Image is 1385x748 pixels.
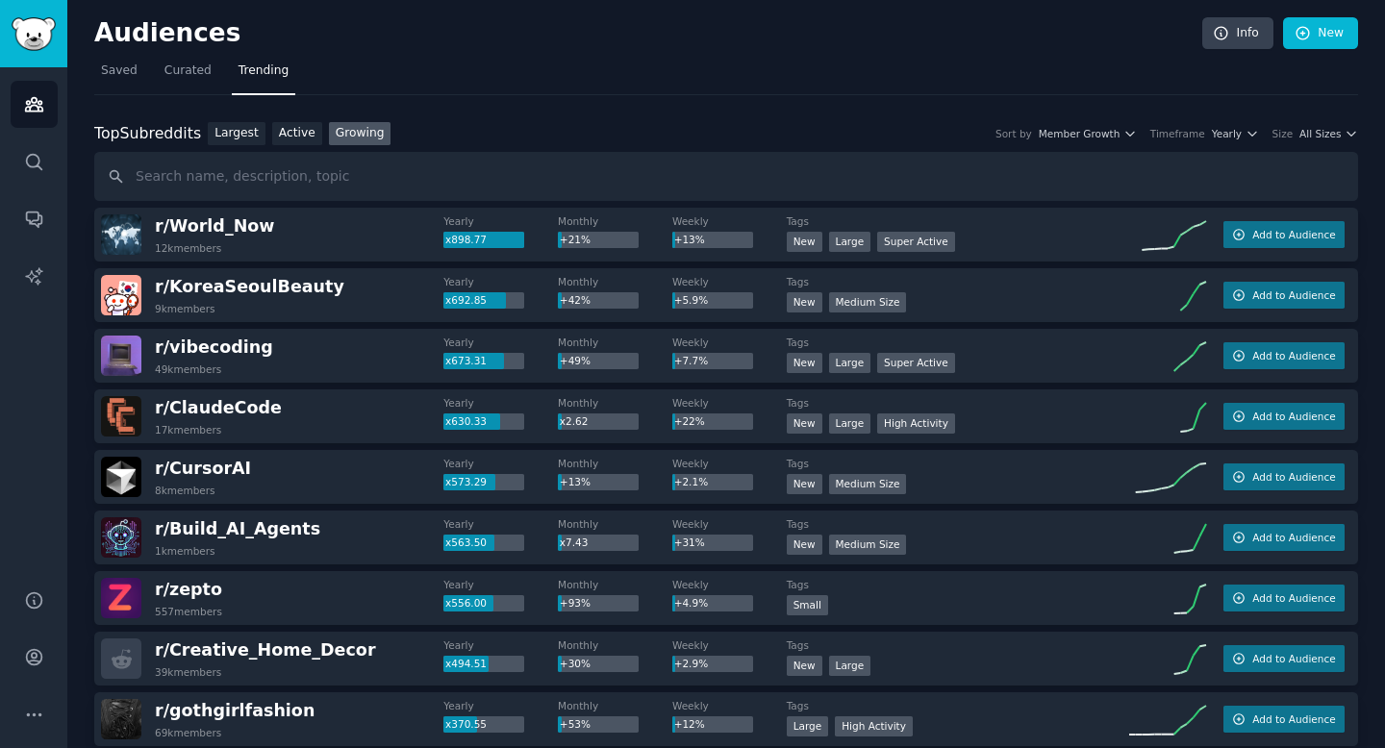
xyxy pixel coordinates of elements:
[445,294,487,306] span: x692.85
[208,122,265,146] a: Largest
[877,413,955,434] div: High Activity
[787,292,822,312] div: New
[155,580,222,599] span: r/ zepto
[12,17,56,51] img: GummySearch logo
[443,699,558,712] dt: Yearly
[443,275,558,288] dt: Yearly
[672,214,787,228] dt: Weekly
[445,415,487,427] span: x630.33
[829,474,907,494] div: Medium Size
[155,519,320,538] span: r/ Build_AI_Agents
[558,396,672,410] dt: Monthly
[674,415,705,427] span: +22%
[787,535,822,555] div: New
[155,398,282,417] span: r/ ClaudeCode
[1252,531,1335,544] span: Add to Audience
[560,355,591,366] span: +49%
[672,699,787,712] dt: Weekly
[787,396,1129,410] dt: Tags
[155,544,215,558] div: 1k members
[1202,17,1273,50] a: Info
[1252,288,1335,302] span: Add to Audience
[787,699,1129,712] dt: Tags
[94,56,144,95] a: Saved
[787,214,1129,228] dt: Tags
[674,234,705,245] span: +13%
[558,699,672,712] dt: Monthly
[1283,17,1358,50] a: New
[155,302,215,315] div: 9k members
[1223,585,1345,611] button: Add to Audience
[672,517,787,531] dt: Weekly
[829,656,871,676] div: Large
[155,459,251,478] span: r/ CursorAI
[445,658,487,669] span: x494.51
[272,122,322,146] a: Active
[101,214,141,255] img: World_Now
[674,658,708,669] span: +2.9%
[155,362,221,376] div: 49k members
[560,597,591,609] span: +93%
[1223,282,1345,309] button: Add to Audience
[787,716,829,736] div: Large
[443,336,558,349] dt: Yearly
[155,216,274,236] span: r/ World_Now
[560,294,591,306] span: +42%
[101,396,141,436] img: ClaudeCode
[829,292,907,312] div: Medium Size
[1272,127,1294,140] div: Size
[445,355,487,366] span: x673.31
[558,275,672,288] dt: Monthly
[829,353,871,373] div: Large
[674,294,708,306] span: +5.9%
[560,415,589,427] span: x2.62
[558,336,672,349] dt: Monthly
[443,396,558,410] dt: Yearly
[1039,127,1137,140] button: Member Growth
[155,665,221,679] div: 39k members
[674,355,708,366] span: +7.7%
[443,638,558,652] dt: Yearly
[558,517,672,531] dt: Monthly
[560,476,591,487] span: +13%
[155,701,315,720] span: r/ gothgirlfashion
[329,122,391,146] a: Growing
[155,605,222,618] div: 557 members
[155,640,376,660] span: r/ Creative_Home_Decor
[443,578,558,591] dt: Yearly
[672,578,787,591] dt: Weekly
[155,484,215,497] div: 8k members
[101,517,141,558] img: Build_AI_Agents
[1223,524,1345,551] button: Add to Audience
[1223,403,1345,430] button: Add to Audience
[787,232,822,252] div: New
[674,597,708,609] span: +4.9%
[877,353,955,373] div: Super Active
[558,638,672,652] dt: Monthly
[672,396,787,410] dt: Weekly
[672,336,787,349] dt: Weekly
[155,277,344,296] span: r/ KoreaSeoulBeauty
[443,214,558,228] dt: Yearly
[787,457,1129,470] dt: Tags
[101,336,141,376] img: vibecoding
[787,474,822,494] div: New
[155,726,221,739] div: 69k members
[232,56,295,95] a: Trending
[835,716,913,736] div: High Activity
[445,476,487,487] span: x573.29
[1223,706,1345,733] button: Add to Audience
[787,638,1129,652] dt: Tags
[787,336,1129,349] dt: Tags
[787,595,828,615] div: Small
[443,517,558,531] dt: Yearly
[1212,127,1242,140] span: Yearly
[445,597,487,609] span: x556.00
[1223,221,1345,248] button: Add to Audience
[1252,470,1335,484] span: Add to Audience
[1252,652,1335,665] span: Add to Audience
[558,457,672,470] dt: Monthly
[1223,342,1345,369] button: Add to Audience
[101,699,141,739] img: gothgirlfashion
[672,457,787,470] dt: Weekly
